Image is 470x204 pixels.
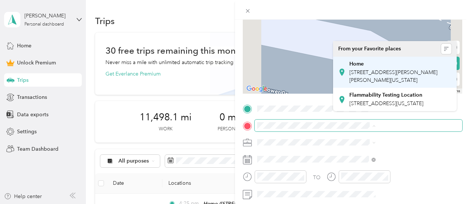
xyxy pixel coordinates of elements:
a: Open this area in Google Maps (opens a new window) [245,84,269,94]
img: Google [245,84,269,94]
strong: Flammability Testing Location [349,92,422,98]
span: [STREET_ADDRESS][PERSON_NAME][PERSON_NAME][US_STATE] [349,69,437,83]
iframe: Everlance-gr Chat Button Frame [429,163,470,204]
div: TO [313,174,320,181]
span: [STREET_ADDRESS][US_STATE] [349,100,423,107]
span: From your Favorite places [338,46,401,52]
strong: Home [349,61,364,67]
